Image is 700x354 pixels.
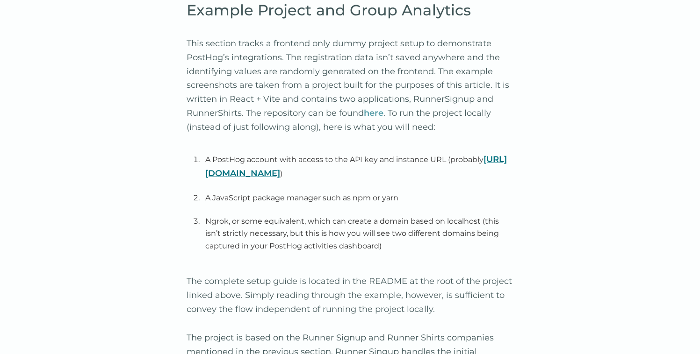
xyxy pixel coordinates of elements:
[364,108,383,118] a: here
[202,212,514,260] li: Ngrok, or some equivalent, which can create a domain based on localhost (this isn’t strictly nece...
[202,149,514,188] li: A PostHog account with access to the API key and instance URL (probably )
[187,37,514,134] p: This section tracks a frontend only dummy project setup to demonstrate PostHog’s integrations. Th...
[205,154,507,178] a: [URL][DOMAIN_NAME]
[187,275,514,316] p: The complete setup guide is located in the README at the root of the project linked above. Simply...
[202,188,514,212] li: A JavaScript package manager such as npm or yarn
